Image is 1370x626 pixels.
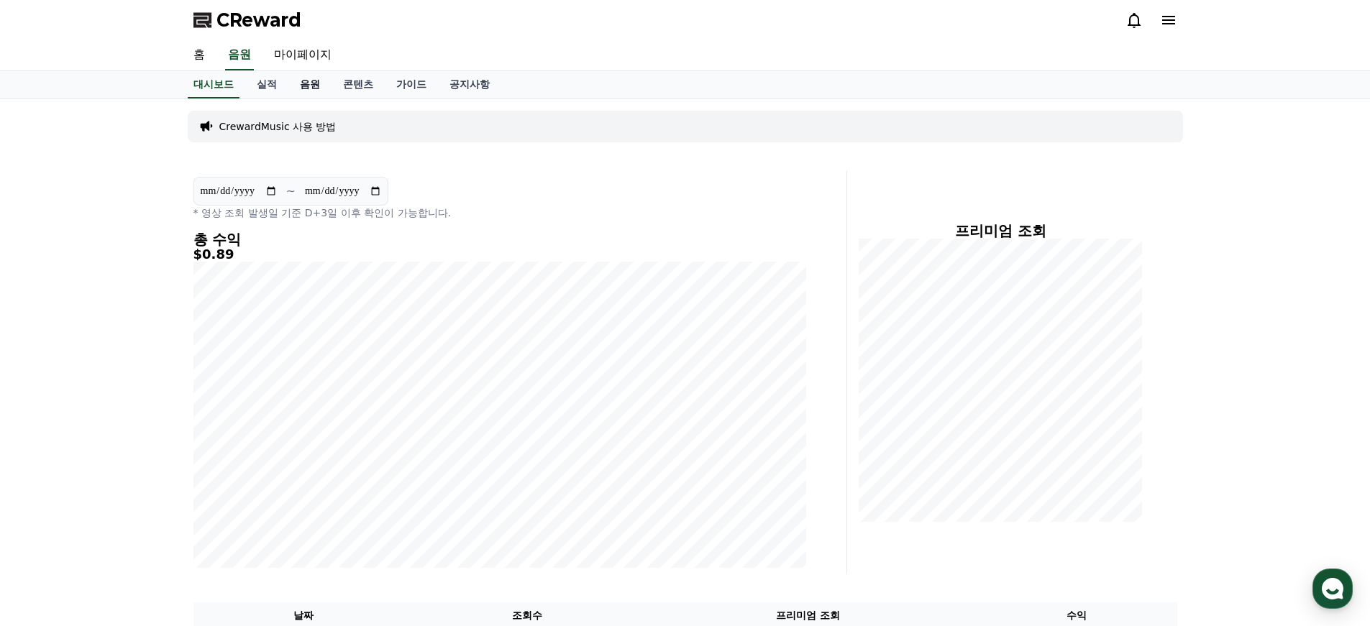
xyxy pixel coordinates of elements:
[45,477,54,489] span: 홈
[262,40,343,70] a: 마이페이지
[288,71,332,98] a: 음원
[95,456,186,492] a: 대화
[193,9,301,32] a: CReward
[286,183,296,200] p: ~
[186,456,276,492] a: 설정
[216,9,301,32] span: CReward
[188,71,239,98] a: 대시보드
[859,223,1143,239] h4: 프리미엄 조회
[438,71,501,98] a: 공지사항
[132,478,149,489] span: 대화
[193,206,806,220] p: * 영상 조회 발생일 기준 D+3일 이후 확인이 가능합니다.
[222,477,239,489] span: 설정
[219,119,337,134] a: CrewardMusic 사용 방법
[245,71,288,98] a: 실적
[193,231,806,247] h4: 총 수익
[385,71,438,98] a: 가이드
[193,247,806,262] h5: $0.89
[4,456,95,492] a: 홈
[225,40,254,70] a: 음원
[332,71,385,98] a: 콘텐츠
[182,40,216,70] a: 홈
